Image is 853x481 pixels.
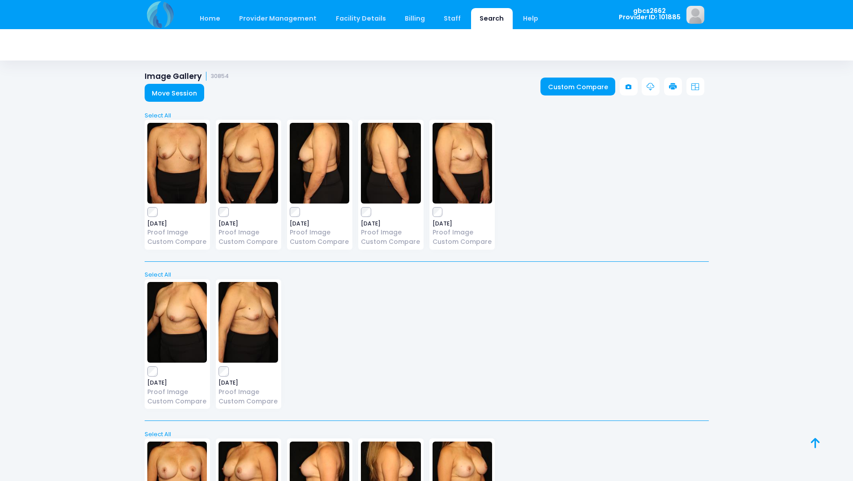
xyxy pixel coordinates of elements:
[327,8,394,29] a: Facility Details
[396,8,433,29] a: Billing
[290,237,349,247] a: Custom Compare
[147,380,207,386] span: [DATE]
[219,237,278,247] a: Custom Compare
[211,73,229,80] small: 30854
[147,282,207,363] img: image
[141,270,712,279] a: Select All
[433,228,492,237] a: Proof Image
[147,221,207,226] span: [DATE]
[141,430,712,439] a: Select All
[361,221,420,226] span: [DATE]
[219,221,278,226] span: [DATE]
[290,123,349,204] img: image
[361,237,420,247] a: Custom Compare
[435,8,470,29] a: Staff
[191,8,229,29] a: Home
[219,387,278,397] a: Proof Image
[145,72,229,81] h1: Image Gallery
[219,380,278,386] span: [DATE]
[219,123,278,204] img: image
[619,8,681,21] span: gbcs2662 Provider ID: 101885
[514,8,547,29] a: Help
[145,84,205,102] a: Move Session
[540,78,615,95] a: Custom Compare
[219,397,278,406] a: Custom Compare
[361,123,420,204] img: image
[141,111,712,120] a: Select All
[433,123,492,204] img: image
[471,8,513,29] a: Search
[290,228,349,237] a: Proof Image
[219,282,278,363] img: image
[147,237,207,247] a: Custom Compare
[147,387,207,397] a: Proof Image
[361,228,420,237] a: Proof Image
[219,228,278,237] a: Proof Image
[290,221,349,226] span: [DATE]
[433,237,492,247] a: Custom Compare
[147,397,207,406] a: Custom Compare
[433,221,492,226] span: [DATE]
[231,8,326,29] a: Provider Management
[147,228,207,237] a: Proof Image
[147,123,207,204] img: image
[686,6,704,24] img: image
